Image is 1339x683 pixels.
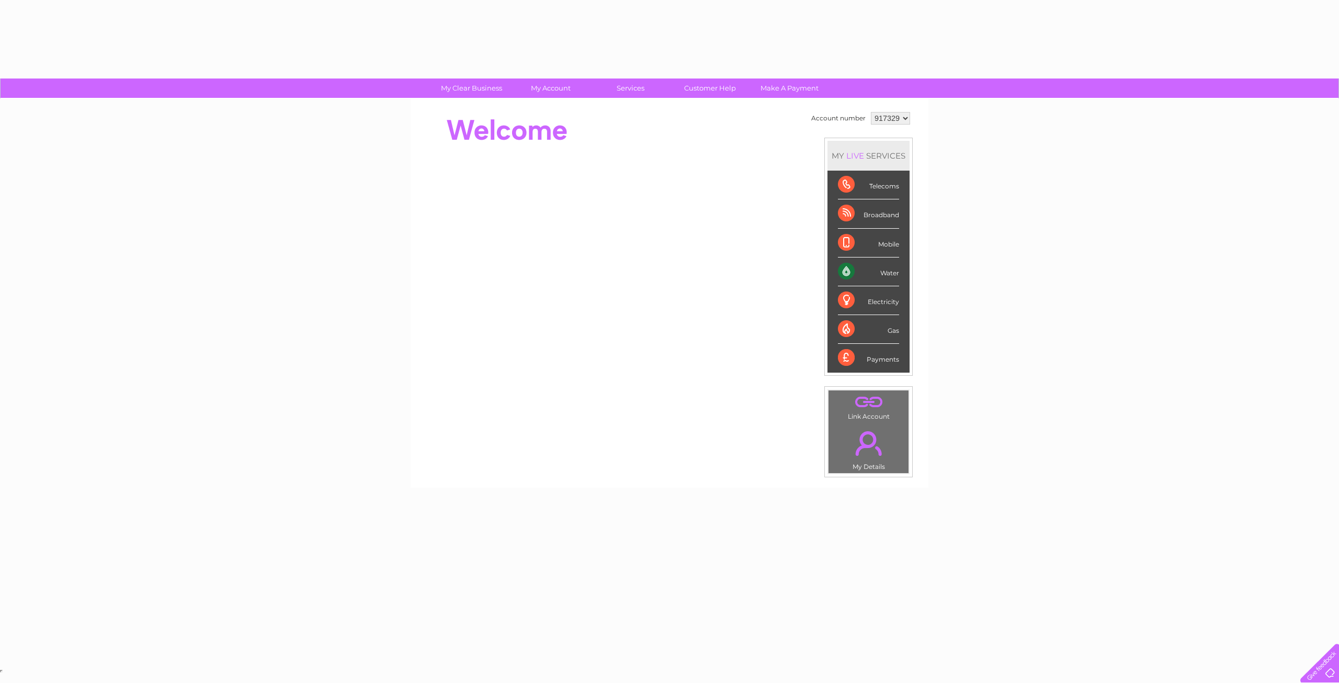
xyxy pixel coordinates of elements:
div: Payments [838,344,899,372]
div: Broadband [838,199,899,228]
div: MY SERVICES [827,141,910,171]
a: My Clear Business [428,79,515,98]
div: Water [838,257,899,286]
a: . [831,393,906,411]
div: LIVE [844,151,866,161]
div: Gas [838,315,899,344]
div: Electricity [838,286,899,315]
a: My Account [508,79,594,98]
div: Mobile [838,229,899,257]
div: Telecoms [838,171,899,199]
td: My Details [828,422,909,474]
a: Services [587,79,674,98]
td: Link Account [828,390,909,423]
a: Customer Help [667,79,753,98]
a: Make A Payment [746,79,833,98]
a: . [831,425,906,462]
td: Account number [809,109,868,127]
